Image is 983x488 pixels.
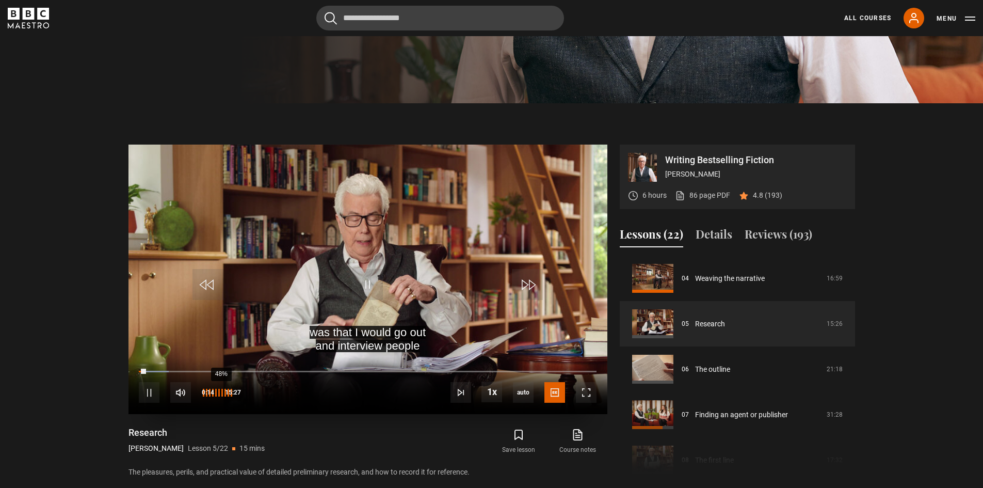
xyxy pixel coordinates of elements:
[239,443,265,454] p: 15 mins
[745,226,812,247] button: Reviews (193)
[695,273,765,284] a: Weaving the narrative
[170,382,191,403] button: Mute
[642,190,667,201] p: 6 hours
[675,190,730,201] a: 86 page PDF
[695,410,788,420] a: Finding an agent or publisher
[544,382,565,403] button: Captions
[576,382,597,403] button: Fullscreen
[450,382,471,403] button: Next Lesson
[128,443,184,454] p: [PERSON_NAME]
[325,12,337,25] button: Submit the search query
[128,427,265,439] h1: Research
[202,383,214,402] span: 0:14
[844,13,891,23] a: All Courses
[548,427,607,456] a: Course notes
[937,13,975,24] button: Toggle navigation
[513,382,534,403] div: Current quality: 720p
[695,364,730,375] a: The outline
[316,6,564,30] input: Search
[753,190,782,201] p: 4.8 (193)
[139,371,596,373] div: Progress Bar
[139,382,159,403] button: Pause
[665,169,847,180] p: [PERSON_NAME]
[620,226,683,247] button: Lessons (22)
[665,155,847,165] p: Writing Bestselling Fiction
[188,443,228,454] p: Lesson 5/22
[8,8,49,28] svg: BBC Maestro
[201,389,232,397] div: Volume Level
[696,226,732,247] button: Details
[481,382,502,402] button: Playback Rate
[128,145,607,414] video-js: Video Player
[695,319,725,329] a: Research
[225,383,241,402] span: 15:27
[128,467,607,478] p: The pleasures, perils, and practical value of detailed preliminary research, and how to record it...
[489,427,548,456] button: Save lesson
[513,382,534,403] span: auto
